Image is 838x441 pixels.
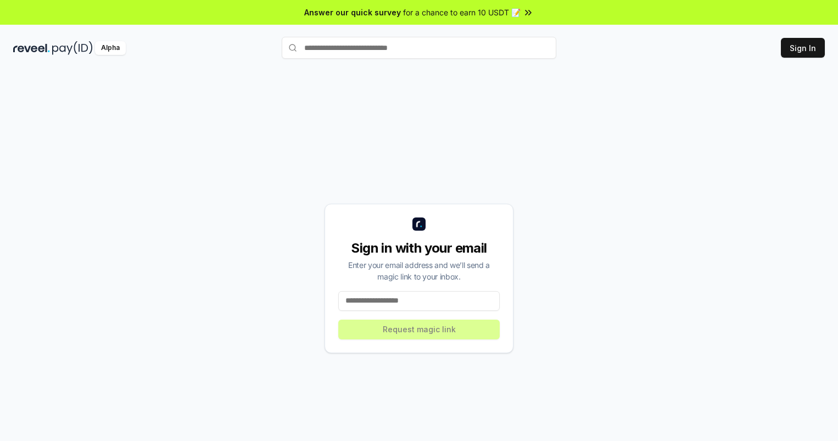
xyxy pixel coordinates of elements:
img: reveel_dark [13,41,50,55]
div: Alpha [95,41,126,55]
span: Answer our quick survey [304,7,401,18]
span: for a chance to earn 10 USDT 📝 [403,7,521,18]
button: Sign In [781,38,825,58]
img: logo_small [412,217,426,231]
img: pay_id [52,41,93,55]
div: Enter your email address and we’ll send a magic link to your inbox. [338,259,500,282]
div: Sign in with your email [338,239,500,257]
